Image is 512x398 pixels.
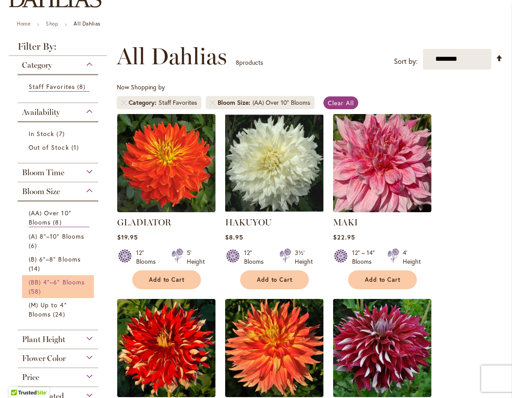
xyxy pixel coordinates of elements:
strong: All Dahlias [74,20,100,27]
span: Staff Favorites [29,82,75,91]
span: Availability [22,107,60,117]
a: Clear All [323,96,358,109]
a: In Stock 7 [29,129,89,138]
span: $19.95 [117,233,138,241]
a: Home [17,20,30,27]
a: MAKI [333,206,431,214]
strong: Filter By: [9,42,107,56]
span: 58 [29,287,43,296]
span: 6 [29,241,39,250]
p: products [236,55,263,70]
a: Remove Bloom Size (AA) Over 10" Blooms [210,100,215,105]
a: (BB) 4"–6" Blooms 58 [29,277,89,296]
span: (A) 8"–10" Blooms [29,232,84,240]
div: 12" Blooms [136,248,161,266]
div: 5' Height [187,248,205,266]
iframe: Launch Accessibility Center [7,367,31,391]
a: (A) 8"–10" Blooms 6 [29,232,89,250]
span: $8.95 [225,233,243,241]
a: Gladiator [117,206,215,214]
a: Staff Favorites [29,82,89,92]
div: 4' Height [403,248,421,266]
span: 8 [77,82,88,91]
span: Add to Cart [149,276,185,284]
span: 1 [71,143,81,152]
a: HAKUYOU [225,217,272,228]
span: (B) 6"–8" Blooms [29,255,81,263]
span: Clear All [328,99,354,107]
span: Add to Cart [365,276,401,284]
span: Bloom Size [22,187,60,196]
img: MAKI [333,114,431,212]
a: (B) 6"–8" Blooms 14 [29,254,89,273]
span: (M) Up to 4" Blooms [29,301,67,318]
a: MAKI [333,217,358,228]
span: Category [129,98,159,107]
span: Flower Color [22,354,66,363]
span: 8 [236,58,239,66]
span: Category [22,60,52,70]
span: In Stock [29,129,54,138]
img: Omg [225,299,323,397]
div: (AA) Over 10" Blooms [252,98,310,107]
div: 12" Blooms [244,248,269,266]
span: 24 [53,310,67,319]
a: Out of Stock 1 [29,143,89,152]
div: 3½' Height [295,248,313,266]
a: (M) Up to 4" Blooms 24 [29,300,89,319]
button: Add to Cart [240,270,309,289]
span: 14 [29,264,42,273]
span: Plant Height [22,335,65,344]
span: Add to Cart [257,276,293,284]
span: All Dahlias [117,43,227,70]
button: Add to Cart [132,270,201,289]
a: GLADIATOR [117,217,171,228]
a: (AA) Over 10" Blooms 8 [29,208,89,227]
label: Sort by: [394,53,418,70]
span: Bloom Size [218,98,252,107]
span: (BB) 4"–6" Blooms [29,278,85,286]
span: 7 [56,129,67,138]
span: Out of Stock [29,143,69,151]
div: Staff Favorites [159,98,197,107]
span: Bloom Time [22,168,64,177]
a: Shop [46,20,58,27]
span: 8 [53,217,63,227]
img: My Hero [333,299,431,397]
img: Hakuyou [225,114,323,212]
a: Remove Category Staff Favorites [121,100,126,105]
span: (AA) Over 10" Blooms [29,209,71,226]
a: Hakuyou [225,206,323,214]
span: Now Shopping by [117,83,165,91]
div: 12" – 14" Blooms [352,248,377,266]
img: Gladiator [117,114,215,212]
button: Add to Cart [348,270,417,289]
img: Nick Sr [117,299,215,397]
span: $22.95 [333,233,355,241]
